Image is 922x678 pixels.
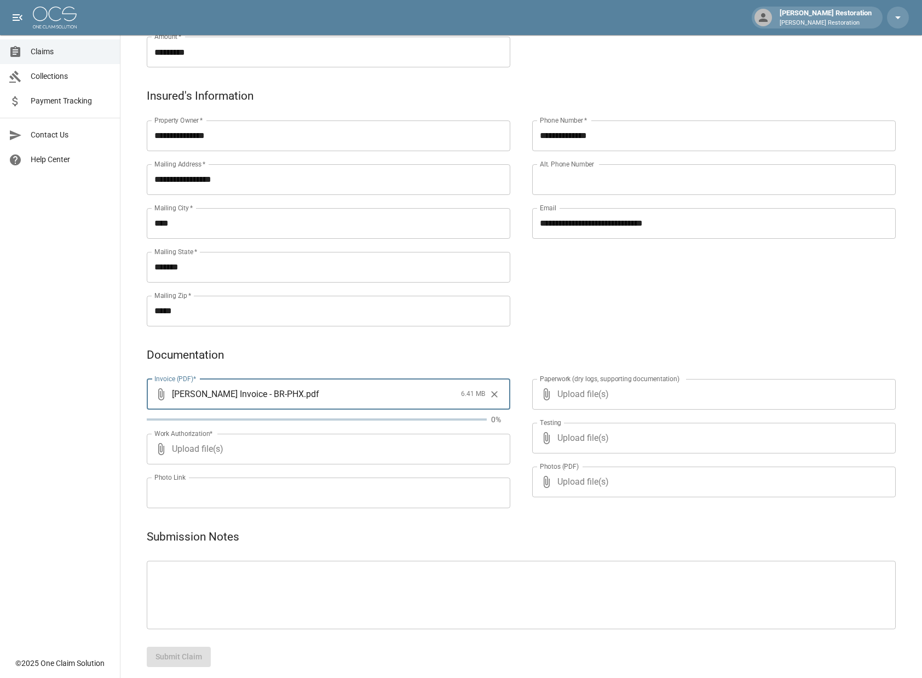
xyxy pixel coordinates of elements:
[15,658,105,669] div: © 2025 One Claim Solution
[780,19,872,28] p: [PERSON_NAME] Restoration
[304,388,319,400] span: . pdf
[491,414,510,425] p: 0%
[172,388,304,400] span: [PERSON_NAME] Invoice - BR-PHX
[172,434,481,464] span: Upload file(s)
[540,374,679,383] label: Paperwork (dry logs, supporting documentation)
[154,203,193,212] label: Mailing City
[540,116,587,125] label: Phone Number
[154,374,197,383] label: Invoice (PDF)*
[31,71,111,82] span: Collections
[31,46,111,58] span: Claims
[154,429,213,438] label: Work Authorization*
[540,203,556,212] label: Email
[31,154,111,165] span: Help Center
[486,386,503,403] button: Clear
[33,7,77,28] img: ocs-logo-white-transparent.png
[154,473,186,482] label: Photo Link
[557,467,866,497] span: Upload file(s)
[31,129,111,141] span: Contact Us
[154,291,192,300] label: Mailing Zip
[7,7,28,28] button: open drawer
[540,159,594,169] label: Alt. Phone Number
[540,418,561,427] label: Testing
[557,379,866,410] span: Upload file(s)
[540,462,579,471] label: Photos (PDF)
[775,8,876,27] div: [PERSON_NAME] Restoration
[154,159,205,169] label: Mailing Address
[154,32,182,41] label: Amount
[31,95,111,107] span: Payment Tracking
[154,247,197,256] label: Mailing State
[154,116,203,125] label: Property Owner
[557,423,866,453] span: Upload file(s)
[461,389,485,400] span: 6.41 MB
